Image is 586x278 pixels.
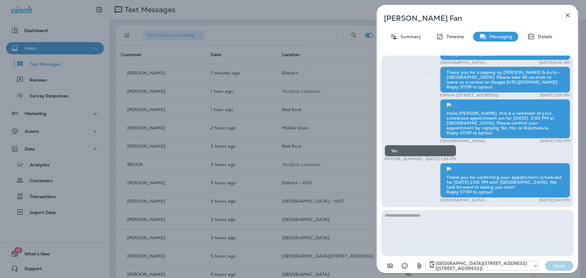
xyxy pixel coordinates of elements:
div: +1 (402) 891-8464 [426,261,539,271]
img: twilio-download [447,167,451,172]
p: [GEOGRAPHIC_DATA][STREET_ADDRESS] ([STREET_ADDRESS]) [440,139,518,143]
p: [GEOGRAPHIC_DATA][STREET_ADDRESS] ([STREET_ADDRESS]) [436,261,530,271]
p: [DATE] 1:00 PM [540,93,570,98]
p: [DATE] 3:40 PM [539,198,570,203]
p: [DATE] 1:52 PM [541,139,570,143]
button: Select an emoji [399,260,411,272]
p: Messaging [487,34,512,39]
div: Thank you for confirming your appointment scheduled for [DATE] 2:00 PM with [GEOGRAPHIC_DATA]. We... [440,163,570,198]
div: Hello [PERSON_NAME], this is a reminder of your scheduled appointment set for [DATE] 2:00 PM at [... [440,99,570,139]
p: [PHONE_NUMBER] [385,157,423,161]
div: Yes [385,145,456,157]
p: Elkhorn ([STREET_ADDRESS]) [440,93,499,98]
button: Add in a premade template [384,260,396,272]
p: [GEOGRAPHIC_DATA][STREET_ADDRESS] ([STREET_ADDRESS]) [440,198,518,203]
p: Timeline [443,34,464,39]
p: Details [535,34,552,39]
p: [DATE] 8:02 AM [539,60,570,65]
p: [PERSON_NAME] Fan [384,14,551,23]
img: twilio-download [447,103,451,108]
span: Sent [428,69,431,75]
p: [GEOGRAPHIC_DATA][STREET_ADDRESS] ([STREET_ADDRESS]) [440,60,518,65]
p: Summary [397,34,421,39]
p: [DATE] 3:39 PM [426,157,456,161]
div: Thank you for stopping by [PERSON_NAME] & Auto - [GEOGRAPHIC_DATA]. Please take 30 seconds to lea... [440,67,570,93]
